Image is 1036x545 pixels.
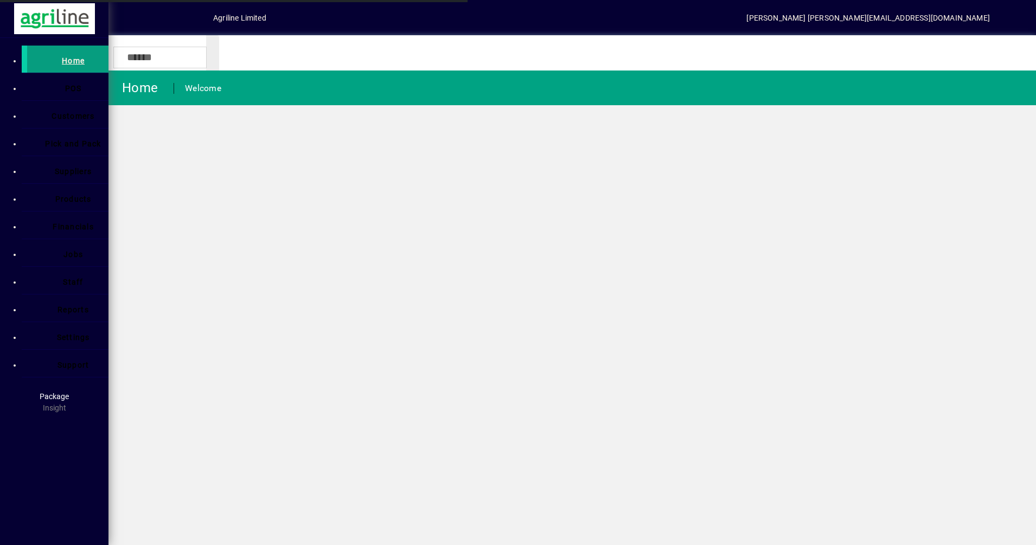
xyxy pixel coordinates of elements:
span: Suppliers [55,167,92,176]
a: Suppliers [27,156,108,183]
div: Welcome [185,80,221,97]
span: Reports [57,305,89,314]
span: POS [65,84,82,93]
span: Settings [57,333,90,342]
a: Financials [27,211,108,239]
div: Home [117,79,163,97]
div: Agriline Limited [213,9,266,27]
button: Add [144,8,178,28]
span: Jobs [63,250,83,259]
a: Knowledge Base [1001,2,1022,37]
div: [PERSON_NAME] [PERSON_NAME][EMAIL_ADDRESS][DOMAIN_NAME] [746,9,990,27]
span: Package [40,392,69,401]
span: Customers [52,112,94,120]
a: Home [22,46,108,73]
a: Staff [27,267,108,294]
a: POS [27,73,108,100]
span: Pick and Pack [45,139,101,148]
a: Products [27,184,108,211]
span: Staff [63,278,83,286]
a: Pick and Pack [27,129,108,156]
span: Home [62,56,85,65]
a: Settings [27,322,108,349]
a: Support [27,350,108,377]
a: Customers [27,101,108,128]
span: Support [57,361,89,369]
a: Reports [27,294,108,322]
a: Jobs [27,239,108,266]
span: Financials [53,222,94,231]
span: Products [55,195,92,203]
button: Profile [178,8,213,28]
